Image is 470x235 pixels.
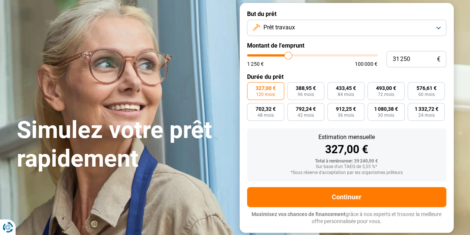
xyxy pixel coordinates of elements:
span: 388,95 € [296,86,316,91]
button: Continuer [247,187,446,207]
div: Total à rembourser: 39 240,00 € [253,159,440,164]
span: 72 mois [378,92,394,97]
p: grâce à nos experts et trouvez la meilleure offre personnalisée pour vous. [247,211,446,225]
div: Sur base d'un TAEG de 5,55 %* [253,164,440,170]
span: € [437,56,440,62]
span: 24 mois [418,113,434,117]
label: Durée du prêt [247,73,446,80]
button: Prêt travaux [247,20,446,36]
span: Maximisez vos chances de financement [252,211,346,217]
div: *Sous réserve d'acceptation par les organismes prêteurs [253,170,440,176]
span: 327,00 € [256,86,276,91]
span: 1 250 € [247,61,264,67]
span: 120 mois [256,92,275,97]
span: 48 mois [257,113,274,117]
label: Montant de l'emprunt [247,42,446,49]
div: Estimation mensuelle [253,134,440,140]
span: 792,24 € [296,106,316,112]
span: 433,45 € [336,86,356,91]
span: 36 mois [338,113,354,117]
span: 84 mois [338,92,354,97]
label: But du prêt [247,10,446,17]
span: Prêt travaux [263,23,295,32]
span: 1 332,72 € [414,106,438,112]
span: 912,25 € [336,106,356,112]
span: 1 080,38 € [374,106,398,112]
div: 327,00 € [253,144,440,155]
span: 702,32 € [256,106,276,112]
h1: Simulez votre prêt rapidement [17,116,231,173]
span: 60 mois [418,92,434,97]
span: 96 mois [298,92,314,97]
span: 30 mois [378,113,394,117]
span: 576,61 € [416,86,436,91]
span: 100 000 € [355,61,377,67]
span: 493,00 € [376,86,396,91]
span: 42 mois [298,113,314,117]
